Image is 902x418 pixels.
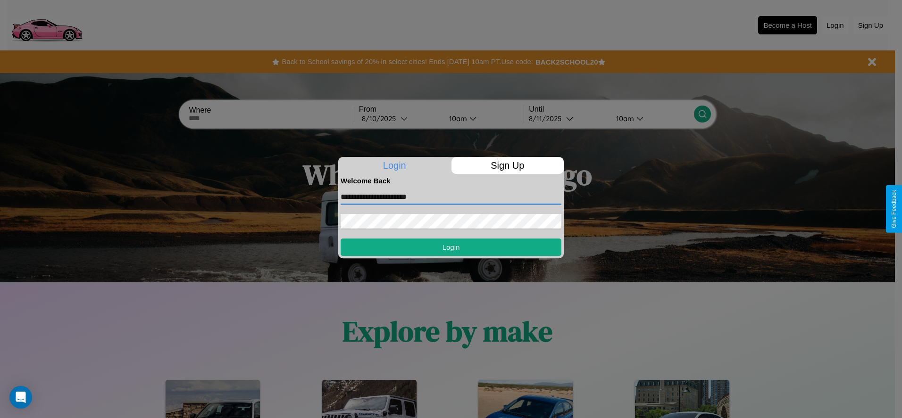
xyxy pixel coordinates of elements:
[341,177,561,185] h4: Welcome Back
[891,190,897,228] div: Give Feedback
[9,386,32,409] div: Open Intercom Messenger
[451,157,564,174] p: Sign Up
[338,157,451,174] p: Login
[341,238,561,256] button: Login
